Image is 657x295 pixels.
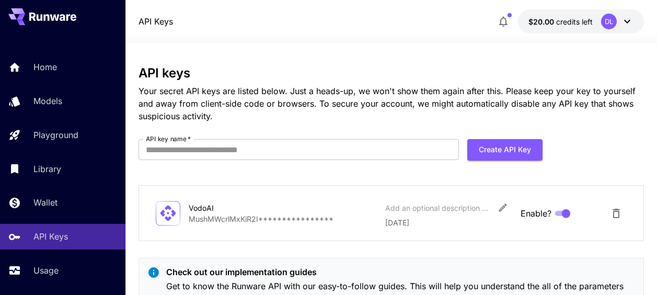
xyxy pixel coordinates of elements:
[556,17,593,26] span: credits left
[139,66,643,81] h3: API keys
[606,203,627,224] button: Delete API Key
[385,202,490,213] div: Add an optional description or comment
[33,163,61,175] p: Library
[139,15,173,28] nav: breadcrumb
[601,14,617,29] div: DL
[518,9,644,33] button: $19.999DL
[139,15,173,28] a: API Keys
[385,217,512,228] p: [DATE]
[146,134,191,143] label: API key name
[33,196,57,209] p: Wallet
[166,266,635,278] p: Check out our implementation guides
[33,129,78,141] p: Playground
[33,95,62,107] p: Models
[493,198,512,217] button: Edit
[528,16,593,27] div: $19.999
[33,264,59,277] p: Usage
[189,202,293,213] div: VodoAI
[521,207,551,220] span: Enable?
[528,17,556,26] span: $20.00
[139,85,643,122] p: Your secret API keys are listed below. Just a heads-up, we won't show them again after this. Plea...
[33,61,57,73] p: Home
[33,230,68,243] p: API Keys
[467,139,543,161] button: Create API Key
